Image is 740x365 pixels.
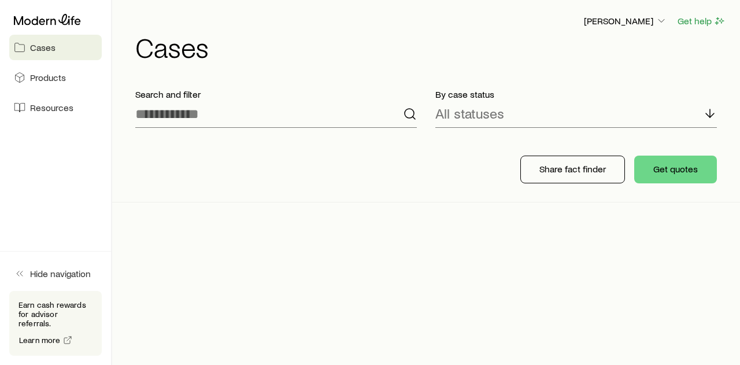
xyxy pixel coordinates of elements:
[30,42,55,53] span: Cases
[584,15,667,27] p: [PERSON_NAME]
[135,89,417,100] p: Search and filter
[9,261,102,286] button: Hide navigation
[30,72,66,83] span: Products
[9,35,102,60] a: Cases
[583,14,668,28] button: [PERSON_NAME]
[539,163,606,175] p: Share fact finder
[9,65,102,90] a: Products
[9,95,102,120] a: Resources
[18,300,92,328] p: Earn cash rewards for advisor referrals.
[520,156,625,183] button: Share fact finder
[435,105,504,121] p: All statuses
[435,89,717,100] p: By case status
[634,156,717,183] button: Get quotes
[677,14,726,28] button: Get help
[9,291,102,356] div: Earn cash rewards for advisor referrals.Learn more
[135,33,726,61] h1: Cases
[30,268,91,279] span: Hide navigation
[30,102,73,113] span: Resources
[19,336,61,344] span: Learn more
